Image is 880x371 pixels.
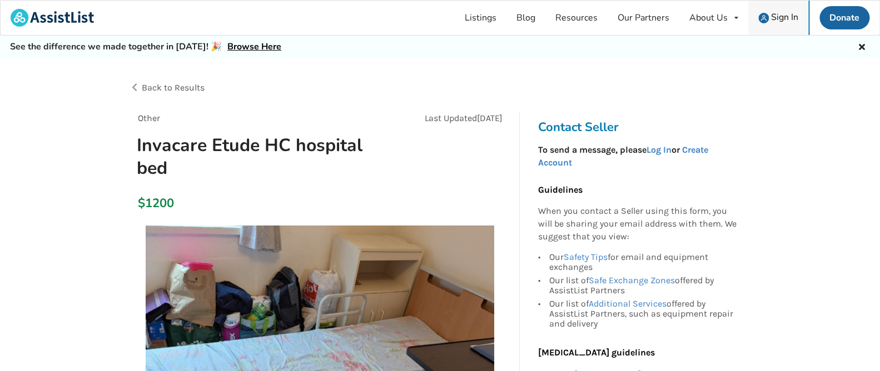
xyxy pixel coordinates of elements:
[128,134,391,179] h1: Invacare Etude HC hospital bed
[138,195,144,211] div: $1200
[819,6,869,29] a: Donate
[506,1,545,35] a: Blog
[538,205,737,243] p: When you contact a Seller using this form, you will be sharing your email address with them. We s...
[588,298,666,309] a: Additional Services
[563,252,607,262] a: Safety Tips
[545,1,608,35] a: Resources
[689,13,728,22] div: About Us
[538,144,708,168] strong: To send a message, please or
[227,41,281,53] a: Browse Here
[608,1,679,35] a: Our Partners
[138,113,160,123] span: Other
[549,252,737,274] div: Our for email and equipment exchanges
[476,113,502,123] span: [DATE]
[142,82,205,93] span: Back to Results
[424,113,476,123] span: Last Updated
[758,13,769,23] img: user icon
[549,274,737,297] div: Our list of offered by AssistList Partners
[538,184,582,195] b: Guidelines
[646,144,671,155] a: Log In
[538,144,708,168] a: Create Account
[748,1,808,35] a: user icon Sign In
[538,119,742,135] h3: Contact Seller
[10,41,281,53] h5: See the difference we made together in [DATE]! 🎉
[588,275,674,285] a: Safe Exchange Zones
[538,347,654,358] b: [MEDICAL_DATA] guidelines
[549,297,737,329] div: Our list of offered by AssistList Partners, such as equipment repair and delivery
[771,11,798,23] span: Sign In
[455,1,506,35] a: Listings
[11,9,94,27] img: assistlist-logo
